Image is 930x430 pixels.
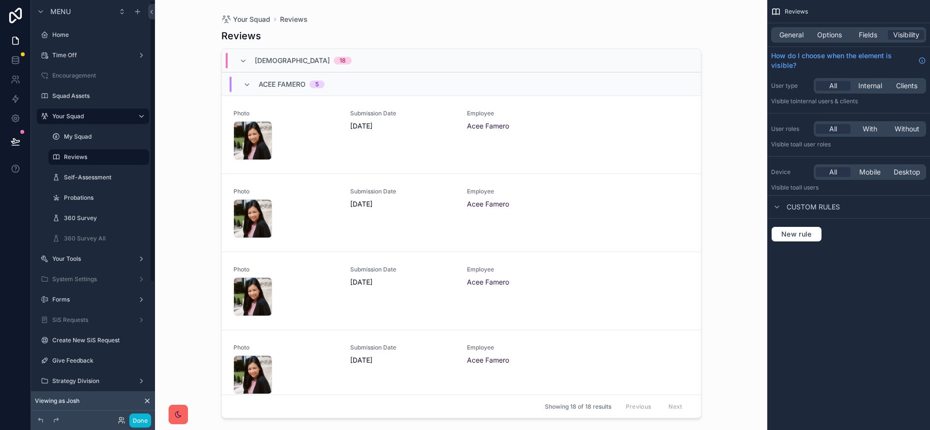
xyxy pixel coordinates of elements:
span: Options [817,30,842,40]
label: Forms [52,296,134,303]
label: Encouragement [52,72,147,80]
span: General [779,30,804,40]
p: Visible to [771,184,926,191]
label: Device [771,168,810,176]
button: Done [129,414,151,428]
span: With [863,124,877,134]
a: SiS Requests [37,312,149,328]
a: How do I choose when the element is visible? [771,51,926,70]
span: All [829,167,837,177]
a: Time Off [37,48,149,63]
a: Probations [48,190,149,206]
a: System Settings [37,271,149,287]
span: All [829,124,837,134]
a: Give Feedback [37,353,149,368]
span: Internal users & clients [796,97,858,105]
span: Desktop [894,167,920,177]
span: All [829,81,837,91]
a: Encouragement [37,68,149,83]
p: Visible to [771,97,926,105]
a: Your Squad [37,109,149,124]
a: Reviews [48,149,149,165]
label: Your Tools [52,255,134,263]
a: My Squad [48,129,149,144]
label: Time Off [52,51,134,59]
a: Create New SiS Request [37,333,149,348]
label: Reviews [64,153,143,161]
a: Your Tools [37,251,149,267]
span: Viewing as Josh [35,397,79,405]
label: Strategy Division [52,377,134,385]
label: User roles [771,125,810,133]
label: 360 Survey [64,214,147,222]
label: Home [52,31,147,39]
span: all users [796,184,819,191]
button: New rule [771,226,822,242]
label: Self-Assessment [64,174,147,181]
label: Squad Assets [52,92,147,100]
a: Self-Assessment [48,170,149,185]
div: 5 [315,80,319,88]
span: All user roles [796,141,831,148]
span: Acee Famero [259,80,306,89]
span: [DEMOGRAPHIC_DATA] [255,56,330,65]
label: My Squad [64,133,147,141]
span: Fields [859,30,877,40]
span: Reviews [785,8,808,16]
label: Your Squad [52,112,130,120]
a: 360 Survey [48,210,149,226]
span: New rule [777,230,816,239]
span: Visibility [893,30,919,40]
span: Mobile [859,167,881,177]
a: 360 Survey All [48,231,149,246]
span: Showing 18 of 18 results [545,403,611,411]
label: Create New SiS Request [52,336,147,344]
span: Custom rules [787,202,840,212]
p: Visible to [771,141,926,148]
a: Squad Assets [37,88,149,104]
label: Probations [64,194,147,202]
a: Home [37,27,149,43]
span: How do I choose when the element is visible? [771,51,914,70]
span: Without [895,124,919,134]
span: Internal [858,81,882,91]
a: Forms [37,292,149,307]
label: SiS Requests [52,316,134,324]
label: Give Feedback [52,357,147,365]
label: User type [771,82,810,90]
span: Menu [50,7,71,16]
div: 18 [340,57,346,64]
a: Strategy Division [37,373,149,389]
label: 360 Survey All [64,235,147,242]
label: System Settings [52,275,134,283]
span: Clients [896,81,917,91]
